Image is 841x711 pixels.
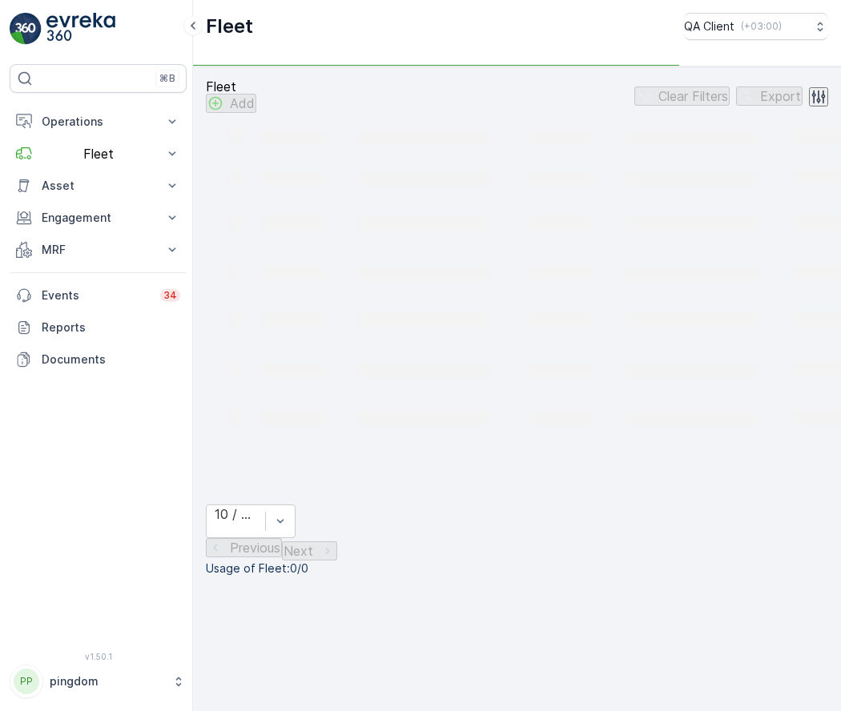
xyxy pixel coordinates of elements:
button: Add [206,94,256,113]
button: Operations [10,106,187,138]
button: Engagement [10,202,187,234]
p: QA Client [684,18,734,34]
button: PPpingdom [10,665,187,698]
button: Clear Filters [634,86,730,106]
p: Clear Filters [658,89,728,103]
p: ⌘B [159,72,175,85]
button: Next [282,541,337,560]
p: Fleet [206,79,256,94]
p: Next [284,544,313,558]
button: QA Client(+03:00) [684,13,828,40]
p: 34 [163,289,177,302]
p: Export [760,89,801,103]
p: pingdom [50,673,164,689]
a: Reports [10,311,187,343]
p: Fleet [206,14,253,39]
p: Fleet [42,147,155,161]
a: Documents [10,343,187,376]
div: PP [14,669,39,694]
p: Events [42,287,151,303]
p: ( +03:00 ) [741,20,782,33]
p: MRF [42,242,155,258]
p: Previous [230,540,280,555]
button: Export [736,86,803,106]
div: 10 / Page [215,507,257,521]
p: Operations [42,114,155,130]
p: Engagement [42,210,155,226]
button: Asset [10,170,187,202]
a: Events34 [10,279,187,311]
p: Documents [42,351,180,368]
p: Asset [42,178,155,194]
span: v 1.50.1 [10,652,187,661]
p: Add [230,96,255,110]
button: Fleet [10,138,187,170]
img: logo [10,13,42,45]
button: Previous [206,538,282,557]
p: Reports [42,319,180,335]
img: logo_light-DOdMpM7g.png [46,13,115,45]
p: Usage of Fleet : 0/0 [206,560,828,576]
button: MRF [10,234,187,266]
